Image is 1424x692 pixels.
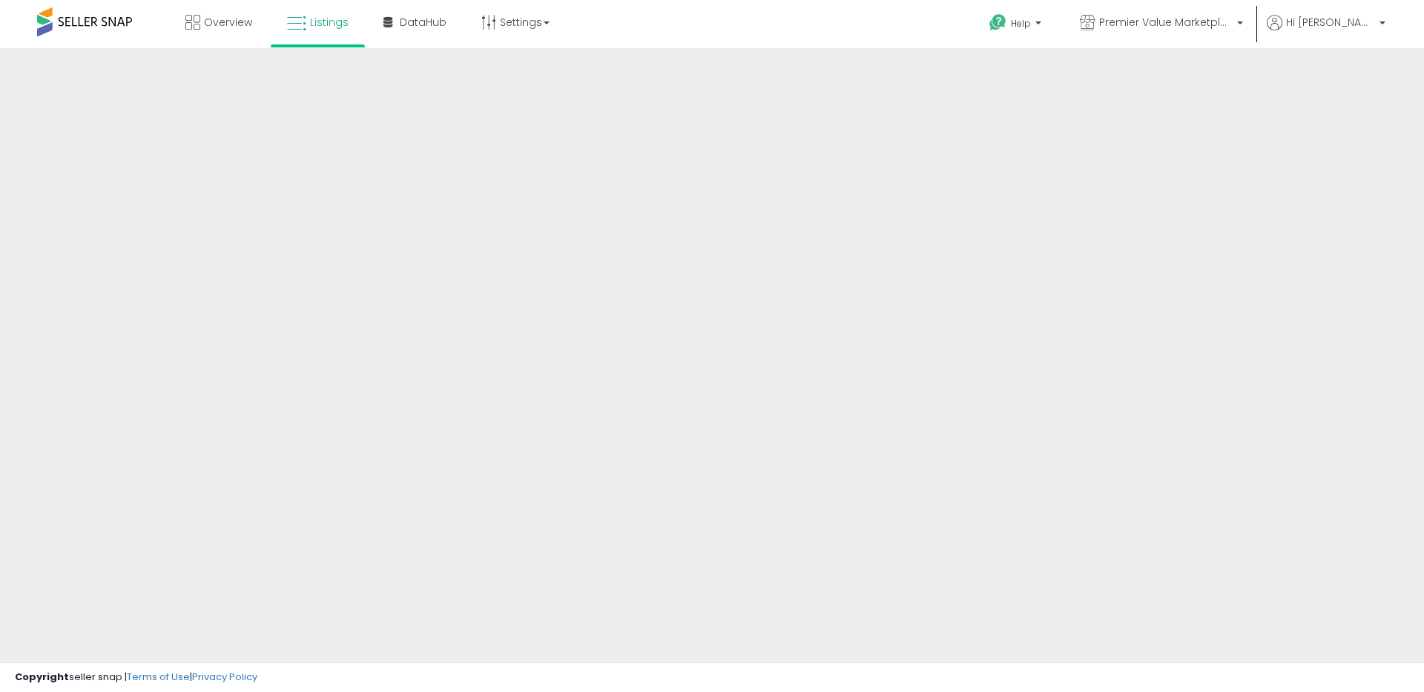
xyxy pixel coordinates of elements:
[1267,15,1385,48] a: Hi [PERSON_NAME]
[1099,15,1233,30] span: Premier Value Marketplace LLC
[978,2,1056,48] a: Help
[310,15,349,30] span: Listings
[1286,15,1375,30] span: Hi [PERSON_NAME]
[1011,17,1031,30] span: Help
[989,13,1007,32] i: Get Help
[204,15,252,30] span: Overview
[400,15,446,30] span: DataHub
